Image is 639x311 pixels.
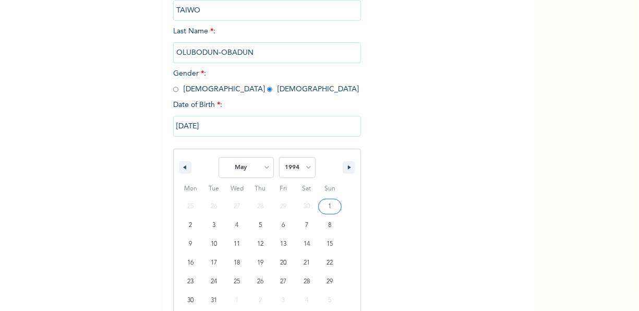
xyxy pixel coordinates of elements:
span: 14 [304,235,310,254]
button: 28 [295,272,319,291]
span: 13 [281,235,287,254]
span: Date of Birth : [173,100,222,111]
span: 1 [329,197,332,216]
span: Last Name : [173,28,361,56]
span: 16 [187,254,194,272]
span: 10 [211,235,217,254]
span: 28 [304,272,310,291]
span: Wed [225,181,249,197]
span: Tue [202,181,226,197]
button: 10 [202,235,226,254]
button: 26 [249,272,272,291]
button: 11 [225,235,249,254]
span: 22 [327,254,333,272]
span: 2 [189,216,192,235]
button: 30 [179,291,202,310]
button: 17 [202,254,226,272]
span: Gender : [DEMOGRAPHIC_DATA] [DEMOGRAPHIC_DATA] [173,70,359,93]
button: 9 [179,235,202,254]
button: 14 [295,235,319,254]
button: 18 [225,254,249,272]
button: 23 [179,272,202,291]
button: 7 [295,216,319,235]
input: DD-MM-YYYY [173,116,361,137]
span: 6 [282,216,285,235]
button: 31 [202,291,226,310]
span: Sat [295,181,319,197]
button: 15 [318,235,342,254]
button: 13 [272,235,295,254]
button: 12 [249,235,272,254]
span: Thu [249,181,272,197]
span: 23 [187,272,194,291]
span: 29 [327,272,333,291]
button: 2 [179,216,202,235]
span: 9 [189,235,192,254]
span: 31 [211,291,217,310]
span: 18 [234,254,240,272]
button: 22 [318,254,342,272]
span: Sun [318,181,342,197]
span: Fri [272,181,295,197]
span: 17 [211,254,217,272]
button: 21 [295,254,319,272]
button: 4 [225,216,249,235]
button: 20 [272,254,295,272]
span: 5 [259,216,262,235]
button: 8 [318,216,342,235]
span: 15 [327,235,333,254]
span: Mon [179,181,202,197]
span: 3 [212,216,215,235]
button: 6 [272,216,295,235]
button: 19 [249,254,272,272]
span: 25 [234,272,240,291]
button: 1 [318,197,342,216]
span: 27 [281,272,287,291]
button: 24 [202,272,226,291]
span: 21 [304,254,310,272]
span: 8 [329,216,332,235]
button: 27 [272,272,295,291]
button: 29 [318,272,342,291]
span: 30 [187,291,194,310]
input: Enter your last name [173,42,361,63]
span: 19 [257,254,263,272]
button: 3 [202,216,226,235]
span: 12 [257,235,263,254]
span: 11 [234,235,240,254]
button: 5 [249,216,272,235]
span: 7 [305,216,308,235]
span: 4 [235,216,238,235]
span: 24 [211,272,217,291]
span: 26 [257,272,263,291]
span: 20 [281,254,287,272]
button: 25 [225,272,249,291]
button: 16 [179,254,202,272]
